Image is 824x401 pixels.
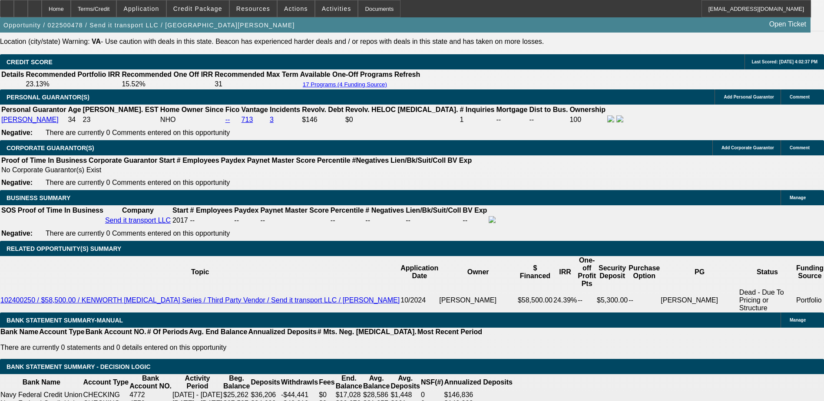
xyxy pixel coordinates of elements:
td: -- [628,288,660,312]
b: Negative: [1,129,33,136]
b: # Negatives [365,207,404,214]
th: Available One-Off Programs [300,70,393,79]
span: Manage [790,318,806,322]
span: Add Corporate Guarantor [721,145,774,150]
th: Status [739,256,796,288]
td: $0 [345,115,459,125]
td: CHECKING [83,391,129,399]
th: Account Type [39,328,85,336]
b: Fico [225,106,240,113]
th: IRR [553,256,577,288]
b: Lien/Bk/Suit/Coll [406,207,461,214]
div: -- [260,217,328,224]
label: - Use caution with deals in this state. Beacon has experienced harder deals and / or repos with d... [92,38,544,45]
b: Personal Guarantor [1,106,66,113]
th: Avg. Balance [363,374,390,391]
td: $28,586 [363,391,390,399]
b: # Inquiries [460,106,494,113]
a: Open Ticket [766,17,810,32]
th: Withdrawls [281,374,318,391]
b: Lien/Bk/Suit/Coll [390,157,446,164]
th: Application Date [400,256,439,288]
td: [PERSON_NAME] [439,288,517,312]
span: BUSINESS SUMMARY [7,194,70,201]
img: facebook-icon.png [607,115,614,122]
b: Revolv. Debt [302,106,344,113]
th: Activity Period [172,374,223,391]
th: Purchase Option [628,256,660,288]
b: Dist to Bus. [529,106,568,113]
b: Paydex [234,207,258,214]
span: Resources [236,5,270,12]
th: SOS [1,206,17,215]
th: Deposits [250,374,281,391]
button: Resources [230,0,277,17]
td: -- [462,216,487,225]
b: Percentile [331,207,364,214]
span: CORPORATE GUARANTOR(S) [7,145,94,151]
a: Send it transport LLC [105,217,171,224]
b: Corporate Guarantor [89,157,157,164]
b: Paynet Master Score [260,207,328,214]
td: $0 [318,391,335,399]
td: 0 [420,391,444,399]
td: -- [234,216,259,225]
button: Application [117,0,165,17]
b: # Employees [190,207,233,214]
b: VA [92,38,101,45]
b: # Employees [177,157,219,164]
button: Activities [315,0,358,17]
b: Incidents [270,106,300,113]
span: Activities [322,5,351,12]
th: Fees [318,374,335,391]
span: There are currently 0 Comments entered on this opportunity [46,179,230,186]
b: BV Exp [463,207,487,214]
span: Comment [790,145,810,150]
th: Refresh [394,70,421,79]
th: # Of Periods [147,328,189,336]
td: -- [529,115,569,125]
span: PERSONAL GUARANTOR(S) [7,94,89,101]
td: No Corporate Guarantor(s) Exist [1,166,476,174]
th: Details [1,70,24,79]
span: Bank Statement Summary - Decision Logic [7,363,151,370]
th: Funding Source [796,256,824,288]
th: Recommended Max Term [214,70,299,79]
span: There are currently 0 Comments entered on this opportunity [46,129,230,136]
td: NHO [160,115,224,125]
b: Company [122,207,154,214]
th: Most Recent Period [417,328,483,336]
td: 15.52% [121,80,213,89]
b: Ownership [569,106,606,113]
th: Beg. Balance [223,374,250,391]
span: Application [123,5,159,12]
span: Manage [790,195,806,200]
td: 100 [569,115,606,125]
b: #Negatives [352,157,389,164]
td: Portfolio [796,288,824,312]
button: Actions [278,0,314,17]
div: $146,836 [444,391,513,399]
td: -- [577,288,596,312]
b: Start [159,157,175,164]
b: Percentile [317,157,350,164]
span: Opportunity / 022500478 / Send it transport LLC / [GEOGRAPHIC_DATA][PERSON_NAME] [3,22,295,29]
th: Security Deposit [596,256,628,288]
td: -- [405,216,461,225]
b: Paynet Master Score [247,157,315,164]
td: 34 [67,115,81,125]
td: 2017 [172,216,189,225]
th: $ Financed [517,256,553,288]
th: Proof of Time In Business [17,206,104,215]
td: $58,500.00 [517,288,553,312]
span: There are currently 0 Comments entered on this opportunity [46,230,230,237]
b: Vantage [242,106,268,113]
th: End. Balance [335,374,363,391]
a: -- [225,116,230,123]
td: -- [496,115,528,125]
th: Avg. Deposits [390,374,420,391]
td: $146 [301,115,344,125]
span: BANK STATEMENT SUMMARY-MANUAL [7,317,123,324]
span: Comment [790,95,810,99]
a: 3 [270,116,274,123]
